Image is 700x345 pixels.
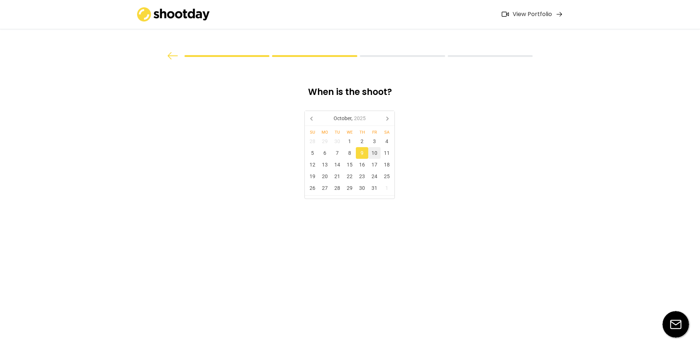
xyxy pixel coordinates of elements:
div: 30 [331,135,343,147]
div: 14 [331,159,343,170]
img: Icon%20feather-video%402x.png [502,12,509,17]
div: 15 [343,159,356,170]
div: 1 [381,182,393,194]
div: 30 [356,182,368,194]
div: 22 [343,170,356,182]
div: View Portfolio [513,11,552,18]
div: 21 [331,170,343,182]
div: 26 [306,182,319,194]
div: 6 [319,147,331,159]
img: arrow%20back.svg [167,52,178,60]
i: 2025 [354,116,366,121]
img: shootday_logo.png [137,7,210,22]
div: Tu [331,130,343,134]
div: 28 [306,135,319,147]
div: Su [306,130,319,134]
div: 24 [368,170,381,182]
div: 12 [306,159,319,170]
div: Fr [368,130,381,134]
div: 4 [381,135,393,147]
div: 20 [319,170,331,182]
div: 16 [356,159,368,170]
div: 5 [306,147,319,159]
div: 2 [356,135,368,147]
div: 10 [368,147,381,159]
div: Th [356,130,368,134]
div: 29 [343,182,356,194]
img: email-icon%20%281%29.svg [662,311,689,338]
div: 7 [331,147,343,159]
div: 17 [368,159,381,170]
div: 13 [319,159,331,170]
div: 9 [356,147,368,159]
div: 31 [368,182,381,194]
div: 18 [381,159,393,170]
div: 19 [306,170,319,182]
div: Mo [319,130,331,134]
div: 1 [343,135,356,147]
div: We [343,130,356,134]
div: 27 [319,182,331,194]
div: 29 [319,135,331,147]
div: Sa [381,130,393,134]
div: 3 [368,135,381,147]
div: 25 [381,170,393,182]
div: 11 [381,147,393,159]
div: 28 [331,182,343,194]
div: October, [331,112,369,124]
div: 8 [343,147,356,159]
div: When is the shoot? [251,86,449,103]
div: 23 [356,170,368,182]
